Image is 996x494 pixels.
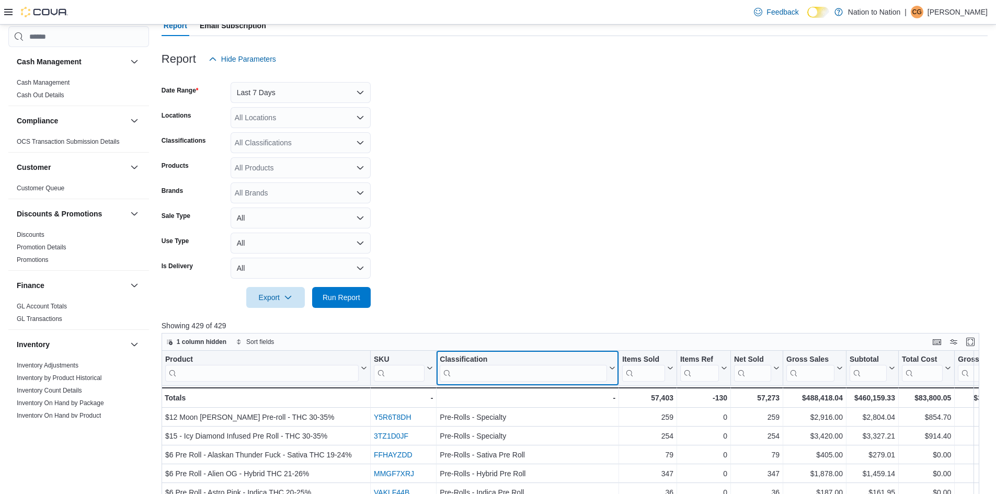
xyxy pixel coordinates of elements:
[162,212,190,220] label: Sale Type
[17,280,44,291] h3: Finance
[850,355,887,365] div: Subtotal
[177,338,226,346] span: 1 column hidden
[162,237,189,245] label: Use Type
[902,392,951,404] div: $83,800.05
[680,430,727,442] div: 0
[902,411,951,423] div: $854.70
[8,76,149,106] div: Cash Management
[164,15,187,36] span: Report
[912,6,922,18] span: CG
[850,392,895,404] div: $460,159.33
[128,114,141,127] button: Compliance
[17,339,50,350] h3: Inventory
[848,6,900,18] p: Nation to Nation
[17,315,62,323] a: GL Transactions
[200,15,266,36] span: Email Subscription
[162,320,988,331] p: Showing 429 of 429
[786,355,843,382] button: Gross Sales
[17,339,126,350] button: Inventory
[440,430,615,442] div: Pre-Rolls - Specialty
[786,355,834,365] div: Gross Sales
[165,430,367,442] div: $15 - Icy Diamond Infused Pre Roll - THC 30-35%
[162,53,196,65] h3: Report
[440,411,615,423] div: Pre-Rolls - Specialty
[17,116,126,126] button: Compliance
[374,469,414,478] a: MMGF7XRJ
[17,399,104,407] a: Inventory On Hand by Package
[622,467,673,480] div: 347
[734,355,780,382] button: Net Sold
[17,244,66,251] a: Promotion Details
[17,231,44,239] span: Discounts
[680,392,727,404] div: -130
[622,355,673,382] button: Items Sold
[165,392,367,404] div: Totals
[17,256,49,263] a: Promotions
[622,430,673,442] div: 254
[17,280,126,291] button: Finance
[17,362,78,369] a: Inventory Adjustments
[928,6,988,18] p: [PERSON_NAME]
[374,392,433,404] div: -
[21,7,68,17] img: Cova
[231,233,371,254] button: All
[440,449,615,461] div: Pre-Rolls - Sativa Pre Roll
[440,392,615,404] div: -
[905,6,907,18] p: |
[17,374,102,382] a: Inventory by Product Historical
[680,467,727,480] div: 0
[128,208,141,220] button: Discounts & Promotions
[680,449,727,461] div: 0
[162,262,193,270] label: Is Delivery
[17,231,44,238] a: Discounts
[17,91,64,99] span: Cash Out Details
[374,413,411,421] a: Y5R6T8DH
[850,355,895,382] button: Subtotal
[374,432,408,440] a: 3TZ1D0JF
[231,82,371,103] button: Last 7 Days
[356,139,364,147] button: Open list of options
[17,243,66,251] span: Promotion Details
[911,6,923,18] div: Christa Gutierrez
[17,387,82,394] a: Inventory Count Details
[734,355,771,365] div: Net Sold
[323,292,360,303] span: Run Report
[850,355,887,382] div: Subtotal
[902,430,951,442] div: $914.40
[17,78,70,87] span: Cash Management
[734,430,780,442] div: 254
[902,355,951,382] button: Total Cost
[786,392,843,404] div: $488,418.04
[17,209,126,219] button: Discounts & Promotions
[162,111,191,120] label: Locations
[786,430,843,442] div: $3,420.00
[750,2,803,22] a: Feedback
[734,467,780,480] div: 347
[17,138,120,145] a: OCS Transaction Submission Details
[162,336,231,348] button: 1 column hidden
[734,392,780,404] div: 57,273
[17,79,70,86] a: Cash Management
[17,185,64,192] a: Customer Queue
[162,136,206,145] label: Classifications
[807,7,829,18] input: Dark Mode
[246,338,274,346] span: Sort fields
[734,355,771,382] div: Net Sold
[440,355,615,382] button: Classification
[204,49,280,70] button: Hide Parameters
[231,208,371,228] button: All
[8,228,149,270] div: Discounts & Promotions
[374,355,433,382] button: SKU
[680,355,727,382] button: Items Ref
[356,189,364,197] button: Open list of options
[850,467,895,480] div: $1,459.14
[162,162,189,170] label: Products
[850,411,895,423] div: $2,804.04
[17,411,101,420] span: Inventory On Hand by Product
[374,355,425,365] div: SKU
[734,411,780,423] div: 259
[680,355,719,365] div: Items Ref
